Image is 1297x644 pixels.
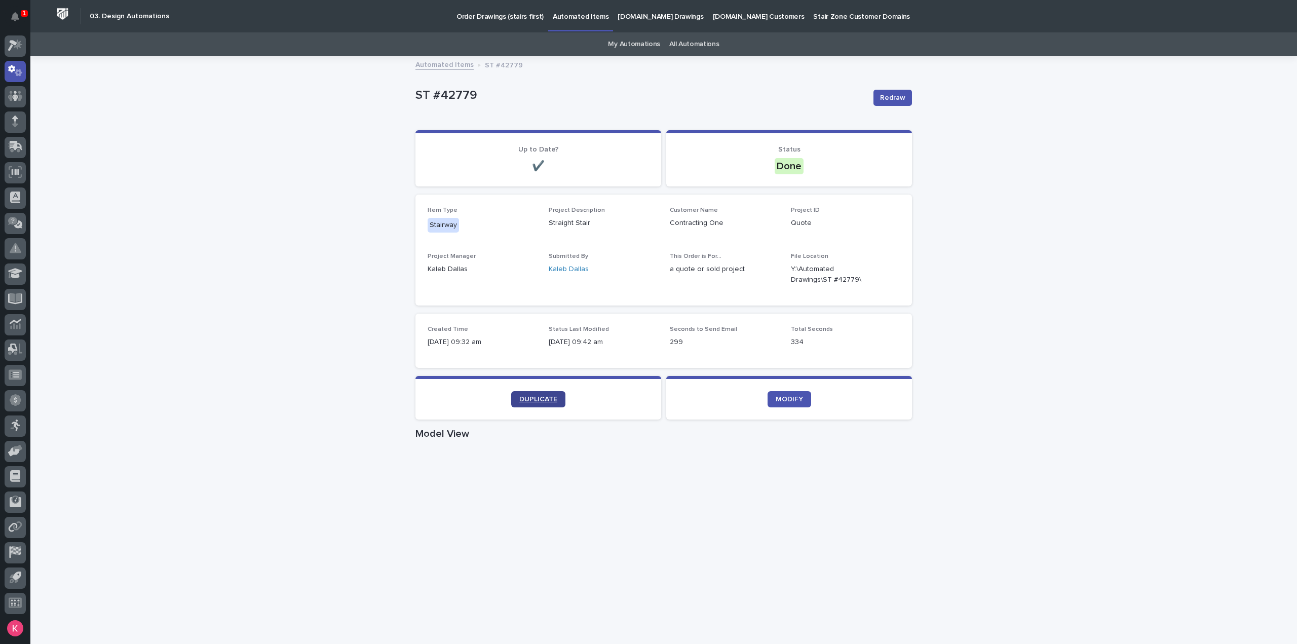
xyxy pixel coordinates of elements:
[670,218,779,229] p: Contracting One
[53,5,72,23] img: Workspace Logo
[608,32,660,56] a: My Automations
[22,10,26,17] p: 1
[791,337,900,348] p: 334
[518,146,559,153] span: Up to Date?
[549,326,609,332] span: Status Last Modified
[5,618,26,639] button: users-avatar
[428,253,476,259] span: Project Manager
[428,337,537,348] p: [DATE] 09:32 am
[791,207,820,213] span: Project ID
[549,264,589,275] a: Kaleb Dallas
[669,32,719,56] a: All Automations
[670,264,779,275] p: a quote or sold project
[485,59,523,70] p: ST #42779
[670,326,737,332] span: Seconds to Send Email
[415,428,912,440] h1: Model View
[791,326,833,332] span: Total Seconds
[549,337,658,348] p: [DATE] 09:42 am
[415,58,474,70] a: Automated Items
[415,88,865,103] p: ST #42779
[90,12,169,21] h2: 03. Design Automations
[428,326,468,332] span: Created Time
[519,396,557,403] span: DUPLICATE
[549,207,605,213] span: Project Description
[428,264,537,275] p: Kaleb Dallas
[778,146,800,153] span: Status
[428,218,459,233] div: Stairway
[549,253,588,259] span: Submitted By
[880,93,905,103] span: Redraw
[511,391,565,407] a: DUPLICATE
[5,6,26,27] button: Notifications
[791,264,875,285] : Y:\Automated Drawings\ST #42779\
[670,337,779,348] p: 299
[768,391,811,407] a: MODIFY
[13,12,26,28] div: Notifications1
[873,90,912,106] button: Redraw
[791,218,900,229] p: Quote
[670,207,718,213] span: Customer Name
[775,158,804,174] div: Done
[428,207,457,213] span: Item Type
[549,218,658,229] p: Straight Stair
[776,396,803,403] span: MODIFY
[428,160,649,172] p: ✔️
[791,253,828,259] span: File Location
[670,253,721,259] span: This Order is For...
